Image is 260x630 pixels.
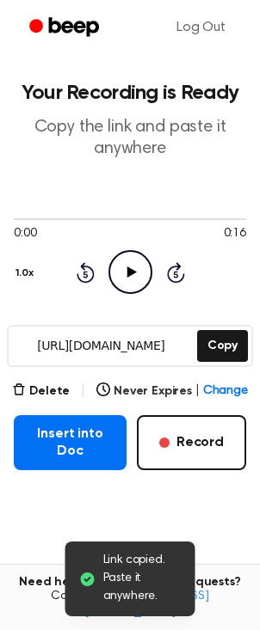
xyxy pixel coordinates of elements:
button: Record [137,415,246,470]
button: Never Expires|Change [96,382,248,401]
p: Copy the link and paste it anywhere [14,117,246,160]
h1: Your Recording is Ready [14,83,246,103]
span: 0:00 [14,225,36,243]
a: [EMAIL_ADDRESS][DOMAIN_NAME] [84,590,209,618]
span: 0:16 [224,225,246,243]
span: Change [203,382,248,401]
button: Copy [197,330,248,362]
span: Link copied. Paste it anywhere. [103,552,182,606]
span: Contact us [10,590,250,620]
button: 1.0x [14,259,40,288]
a: Log Out [159,7,243,48]
button: Delete [12,382,70,401]
a: Beep [17,11,115,45]
span: | [80,381,86,401]
button: Insert into Doc [14,415,127,470]
span: | [195,382,200,401]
